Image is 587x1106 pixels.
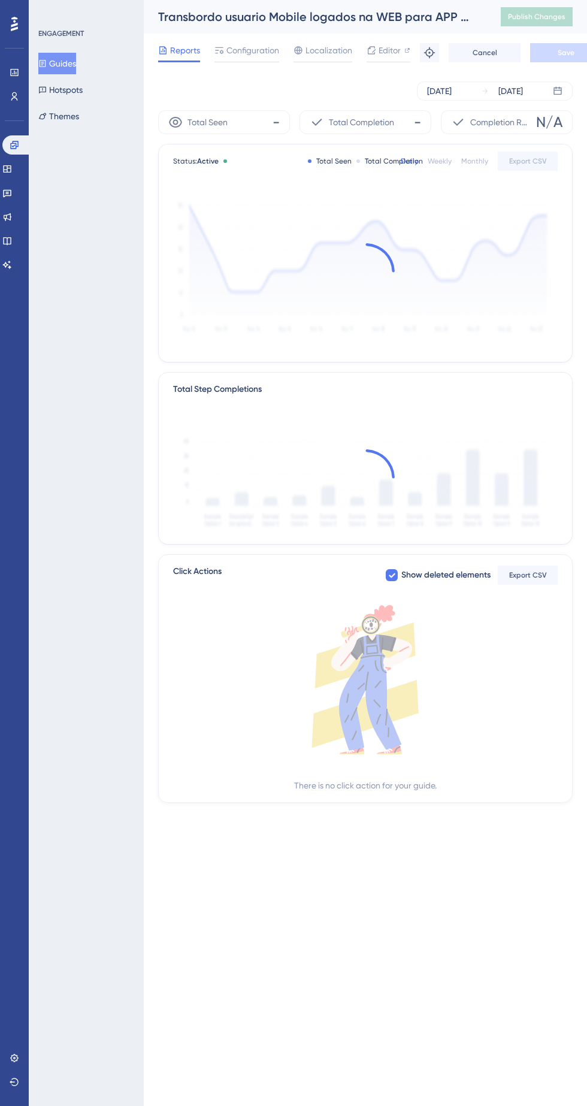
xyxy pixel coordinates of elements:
div: Weekly [428,156,452,166]
span: Publish Changes [508,12,565,22]
button: Cancel [449,43,521,62]
div: Total Completion [356,156,423,166]
span: Total Completion [329,115,394,129]
div: Total Seen [308,156,352,166]
button: Publish Changes [501,7,573,26]
span: Completion Rate [470,115,531,129]
div: [DATE] [498,84,523,98]
span: Configuration [226,43,279,58]
span: Localization [305,43,352,58]
button: Export CSV [498,566,558,585]
span: Export CSV [509,156,547,166]
span: Save [558,48,574,58]
div: There is no click action for your guide. [294,778,437,793]
span: Active [197,157,219,165]
span: - [414,113,421,132]
div: Total Step Completions [173,382,262,397]
span: Cancel [473,48,497,58]
button: Themes [38,105,79,127]
span: Click Actions [173,564,222,586]
button: Hotspots [38,79,83,101]
span: Reports [170,43,200,58]
span: N/A [536,113,562,132]
span: - [273,113,280,132]
span: Show deleted elements [401,568,491,582]
div: Monthly [461,156,488,166]
button: Guides [38,53,76,74]
span: Editor [379,43,401,58]
div: Transbordo usuario Mobile logados na WEB para APP - de [DATE] até [158,8,471,25]
button: Export CSV [498,152,558,171]
span: Status: [173,156,219,166]
div: [DATE] [427,84,452,98]
span: Total Seen [187,115,228,129]
span: Export CSV [509,570,547,580]
div: ENGAGEMENT [38,29,84,38]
